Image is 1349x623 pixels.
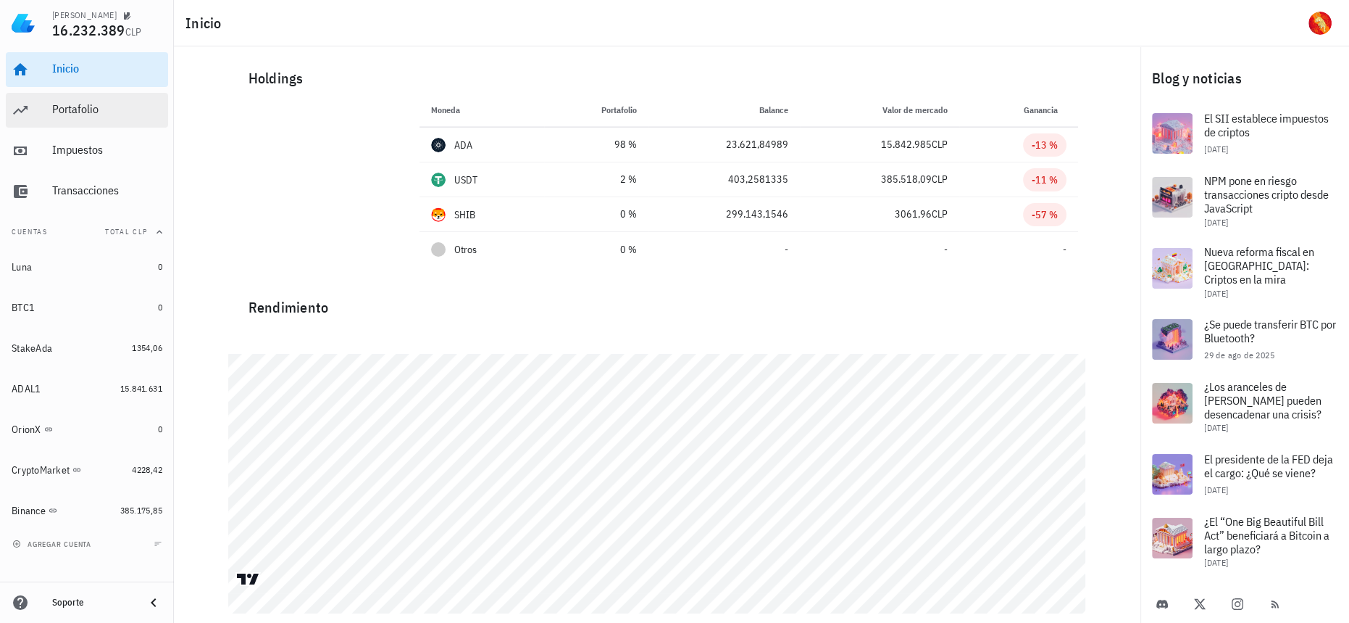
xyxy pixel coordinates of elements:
span: El SII establece impuestos de criptos [1204,111,1329,139]
span: 385.518,09 [881,173,932,186]
span: [DATE] [1204,557,1228,568]
span: 16.232.389 [52,20,125,40]
span: 15.842.985 [881,138,932,151]
div: Soporte [52,597,133,608]
div: Holdings [237,55,1078,102]
span: 0 [158,302,162,313]
div: SHIB [454,207,476,222]
div: Binance [12,505,46,517]
div: 23.621,84989 [660,137,788,152]
a: ¿Los aranceles de [PERSON_NAME] pueden desencadenar una crisis? [DATE] [1140,371,1349,442]
a: OrionX 0 [6,412,168,447]
span: Otros [454,242,477,257]
div: USDT-icon [431,173,446,187]
a: Inicio [6,52,168,87]
th: Balance [648,93,800,128]
span: - [785,243,788,256]
div: 0 % [556,207,637,222]
div: 98 % [556,137,637,152]
span: [DATE] [1204,144,1228,154]
div: ADA [454,138,473,152]
th: Valor de mercado [800,93,959,128]
a: Portafolio [6,93,168,128]
span: [DATE] [1204,422,1228,433]
span: 4228,42 [132,464,162,475]
span: Total CLP [105,227,148,236]
button: agregar cuenta [9,537,98,551]
span: agregar cuenta [15,540,91,549]
div: BTC1 [12,302,35,314]
button: CuentasTotal CLP [6,215,168,249]
img: LedgiFi [12,12,35,35]
div: ADA-icon [431,138,446,152]
a: ¿El “One Big Beautiful Bill Act” beneficiará a Bitcoin a largo plazo? [DATE] [1140,506,1349,577]
div: 403,2581335 [660,172,788,187]
span: Nueva reforma fiscal en [GEOGRAPHIC_DATA]: Criptos en la mira [1204,244,1314,286]
span: - [1063,243,1066,256]
span: [DATE] [1204,484,1228,495]
div: [PERSON_NAME] [52,9,117,21]
span: 29 de ago de 2025 [1204,350,1274,360]
a: Transacciones [6,174,168,209]
div: -11 % [1032,173,1058,187]
span: CLP [932,173,948,186]
a: StakeAda 1354,06 [6,331,168,366]
span: 0 [158,424,162,434]
a: BTC1 0 [6,290,168,325]
div: Portafolio [52,102,162,116]
a: NPM pone en riesgo transacciones cripto desde JavaScript [DATE] [1140,165,1349,236]
a: ¿Se puede transferir BTC por Bluetooth? 29 de ago de 2025 [1140,308,1349,371]
h1: Inicio [185,12,227,35]
div: avatar [1308,12,1332,35]
span: [DATE] [1204,217,1228,228]
div: Impuestos [52,143,162,157]
a: Luna 0 [6,249,168,284]
th: Moneda [419,93,544,128]
div: Luna [12,261,32,273]
span: 1354,06 [132,342,162,353]
a: CryptoMarket 4228,42 [6,453,168,487]
div: OrionX [12,424,41,436]
a: Nueva reforma fiscal en [GEOGRAPHIC_DATA]: Criptos en la mira [DATE] [1140,236,1349,308]
span: 0 [158,261,162,272]
span: - [944,243,948,256]
a: El SII establece impuestos de criptos [DATE] [1140,102,1349,165]
a: El presidente de la FED deja el cargo: ¿Qué se viene? [DATE] [1140,442,1349,506]
div: StakeAda [12,342,52,355]
div: ADAL1 [12,383,41,395]
span: 385.175,85 [120,505,162,516]
div: USDT [454,173,478,187]
a: Binance 385.175,85 [6,493,168,528]
div: CryptoMarket [12,464,70,476]
span: ¿Se puede transferir BTC por Bluetooth? [1204,317,1336,345]
span: CLP [125,25,142,38]
div: Blog y noticias [1140,55,1349,102]
span: 15.841.631 [120,383,162,394]
span: ¿El “One Big Beautiful Bill Act” beneficiará a Bitcoin a largo plazo? [1204,514,1329,556]
a: ADAL1 15.841.631 [6,371,168,406]
span: 3061,96 [895,207,932,220]
div: Rendimiento [237,284,1078,319]
span: [DATE] [1204,288,1228,299]
span: CLP [932,138,948,151]
div: SHIB-icon [431,207,446,222]
div: 0 % [556,242,637,257]
div: -57 % [1032,207,1058,222]
th: Portafolio [544,93,648,128]
div: 2 % [556,172,637,187]
div: Inicio [52,62,162,75]
span: NPM pone en riesgo transacciones cripto desde JavaScript [1204,173,1329,215]
a: Charting by TradingView [235,572,261,586]
span: ¿Los aranceles de [PERSON_NAME] pueden desencadenar una crisis? [1204,379,1321,421]
div: 299.143,1546 [660,207,788,222]
div: -13 % [1032,138,1058,152]
span: Ganancia [1024,104,1066,115]
span: El presidente de la FED deja el cargo: ¿Qué se viene? [1204,452,1333,480]
div: Transacciones [52,183,162,197]
span: CLP [932,207,948,220]
a: Impuestos [6,133,168,168]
